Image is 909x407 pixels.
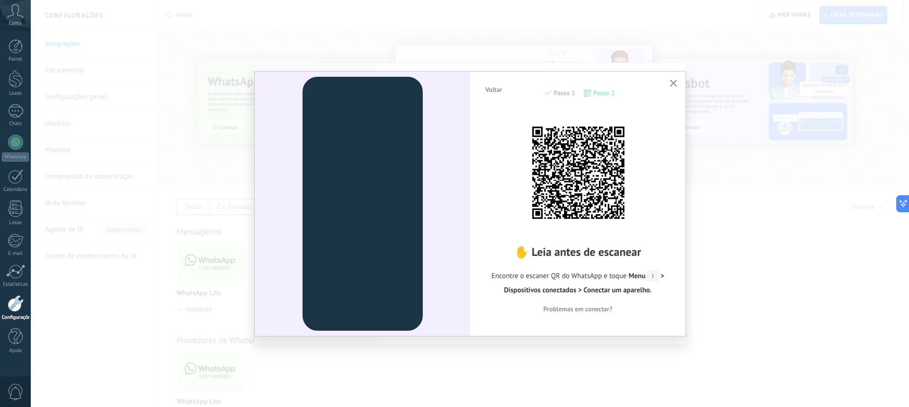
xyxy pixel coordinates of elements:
[9,20,22,27] span: Conta
[504,271,664,295] span: > Dispositivos conectados > Conectar um aparelho.
[2,187,29,193] div: Calendário
[544,306,613,312] span: Problemas em conectar?
[481,82,507,97] button: Voltar
[484,244,671,259] h2: ✋ Leia antes de escanear
[629,271,659,280] span: Menu
[2,348,29,354] div: Ajuda
[484,302,671,316] button: Problemas em conectar?
[2,90,29,97] div: Leads
[2,153,29,162] div: WhatsApp
[526,120,630,225] img: yHkiRj3rWqdAAAAAElFTkSuQmCC
[485,86,502,93] span: Voltar
[2,251,29,257] div: E-mail
[2,56,29,63] div: Painel
[2,121,29,127] div: Chats
[2,220,29,226] div: Listas
[484,269,671,298] span: Encontre o escaner QR do WhatsApp e toque
[2,281,29,288] div: Estatísticas
[2,315,29,321] div: Configurações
